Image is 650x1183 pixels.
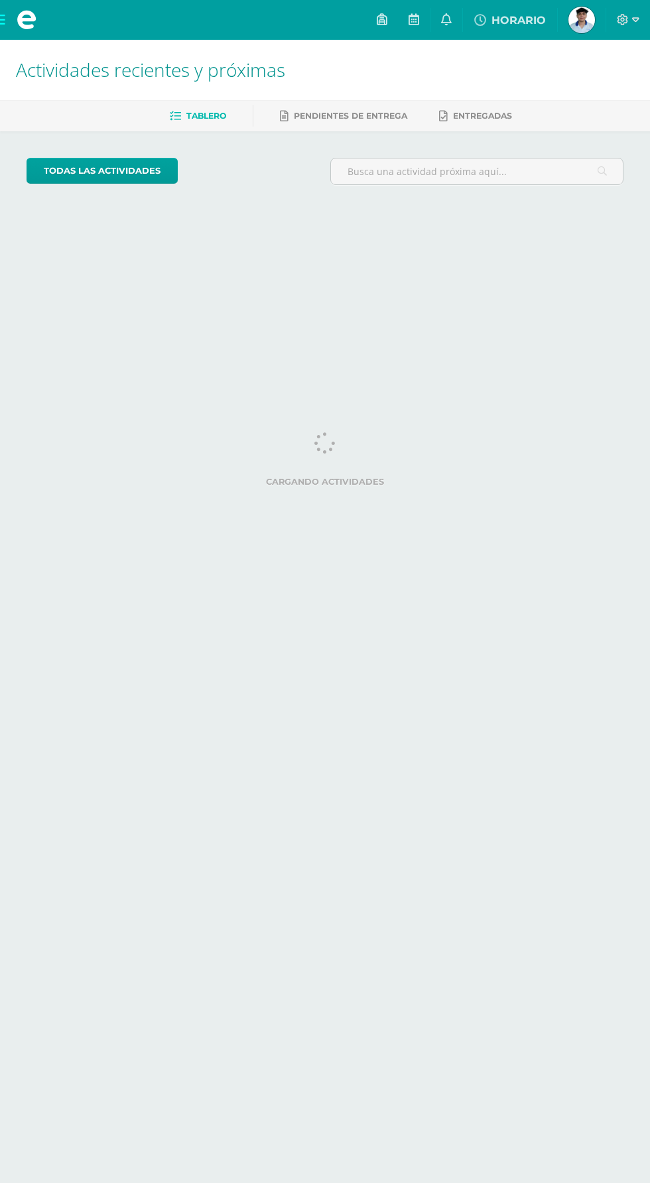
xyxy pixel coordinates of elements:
input: Busca una actividad próxima aquí... [331,158,623,184]
label: Cargando actividades [27,477,623,487]
img: 06c4c350a71096b837e7fba122916920.png [568,7,595,33]
a: Tablero [170,105,226,127]
span: Actividades recientes y próximas [16,57,285,82]
span: Pendientes de entrega [294,111,407,121]
span: Tablero [186,111,226,121]
a: Pendientes de entrega [280,105,407,127]
a: todas las Actividades [27,158,178,184]
span: Entregadas [453,111,512,121]
span: HORARIO [491,14,546,27]
a: Entregadas [439,105,512,127]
